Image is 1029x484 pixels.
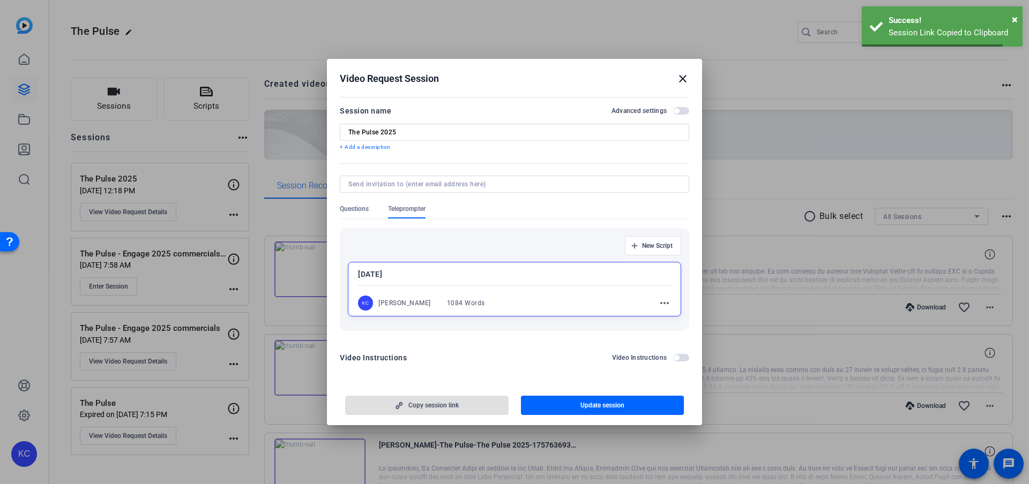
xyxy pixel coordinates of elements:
input: Enter Session Name [348,128,681,137]
div: [PERSON_NAME] [378,299,431,307]
div: 1084 Words [447,299,485,307]
span: Update session [580,401,624,410]
span: × [1012,13,1018,26]
button: Copy session link [345,396,509,415]
span: Copy session link [408,401,459,410]
button: New Script [625,236,681,255]
div: Video Request Session [340,72,689,85]
input: Send invitation to (enter email address here) [348,180,676,188]
div: Session name [340,104,391,117]
div: Session Link Copied to Clipboard [889,27,1015,39]
button: Close [1012,11,1018,27]
div: KC [358,296,373,311]
div: Success! [889,14,1015,27]
mat-icon: close [676,72,689,85]
span: Teleprompter [388,205,426,213]
p: + Add a description [340,143,689,152]
p: [DATE] [358,268,671,281]
h2: Video Instructions [612,353,667,362]
span: Questions [340,205,369,213]
div: Video Instructions [340,351,407,364]
mat-icon: more_horiz [658,297,671,309]
span: New Script [642,241,673,250]
button: Update session [521,396,684,415]
h2: Advanced settings [612,107,667,115]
